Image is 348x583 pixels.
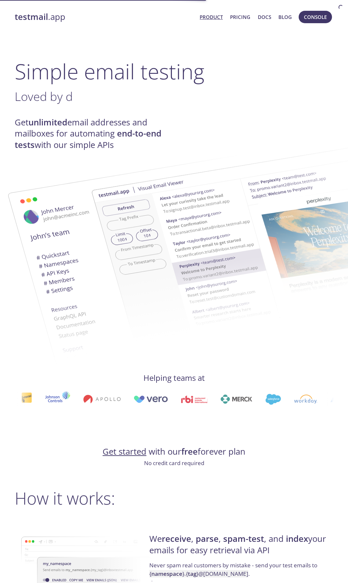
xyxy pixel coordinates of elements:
img: apollo [83,395,121,404]
h4: Get email addresses and mailboxes for automating with our simple APIs [15,117,174,151]
a: testmail.app [15,11,195,23]
img: johnsoncontrols [45,391,70,407]
a: Get started [103,446,146,457]
img: merck [221,395,252,404]
span: Loved by d [15,88,73,105]
img: rbi [181,396,207,403]
h2: How it works: [15,488,334,508]
strong: tag [188,570,196,577]
h4: Helping teams at [15,373,334,383]
strong: unlimited [28,117,67,128]
strong: receive [162,533,191,544]
h4: We , , , and your emails for easy retrieval via API [149,533,331,561]
a: Pricing [230,13,250,21]
strong: namespace [151,570,182,577]
p: Never spam real customers by mistake - send your test emails to . [149,561,331,583]
a: Product [200,13,223,21]
h4: with our forever plan [15,446,334,457]
code: { } . { } @[DOMAIN_NAME] [149,570,248,577]
strong: index [286,533,308,544]
strong: end-to-end tests [15,128,161,150]
a: Docs [258,13,271,21]
strong: parse [196,533,219,544]
a: Blog [278,13,292,21]
strong: free [181,446,198,457]
strong: spam-test [223,533,264,544]
span: Console [304,13,327,21]
p: No credit card required [15,459,334,467]
img: salesforce [265,394,281,405]
img: vero [134,396,168,403]
img: workday [294,395,317,404]
button: Console [299,11,332,23]
strong: testmail [15,11,48,23]
h1: Simple email testing [15,59,334,84]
